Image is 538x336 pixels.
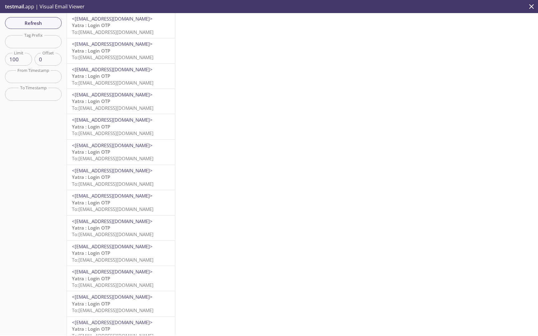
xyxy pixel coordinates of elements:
[72,91,153,98] span: <[EMAIL_ADDRESS][DOMAIN_NAME]>
[72,243,153,250] span: <[EMAIL_ADDRESS][DOMAIN_NAME]>
[72,155,153,161] span: To: [EMAIL_ADDRESS][DOMAIN_NAME]
[72,231,153,237] span: To: [EMAIL_ADDRESS][DOMAIN_NAME]
[72,326,110,332] span: Yatra : Login OTP
[72,130,153,136] span: To: [EMAIL_ADDRESS][DOMAIN_NAME]
[72,73,110,79] span: Yatra : Login OTP
[67,140,175,165] div: <[EMAIL_ADDRESS][DOMAIN_NAME]>Yatra : Login OTPTo:[EMAIL_ADDRESS][DOMAIN_NAME]
[72,294,153,300] span: <[EMAIL_ADDRESS][DOMAIN_NAME]>
[67,13,175,38] div: <[EMAIL_ADDRESS][DOMAIN_NAME]>Yatra : Login OTPTo:[EMAIL_ADDRESS][DOMAIN_NAME]
[72,98,110,104] span: Yatra : Login OTP
[72,257,153,263] span: To: [EMAIL_ADDRESS][DOMAIN_NAME]
[72,48,110,54] span: Yatra : Login OTP
[72,105,153,111] span: To: [EMAIL_ADDRESS][DOMAIN_NAME]
[72,307,153,313] span: To: [EMAIL_ADDRESS][DOMAIN_NAME]
[67,216,175,240] div: <[EMAIL_ADDRESS][DOMAIN_NAME]>Yatra : Login OTPTo:[EMAIL_ADDRESS][DOMAIN_NAME]
[72,218,153,224] span: <[EMAIL_ADDRESS][DOMAIN_NAME]>
[67,190,175,215] div: <[EMAIL_ADDRESS][DOMAIN_NAME]>Yatra : Login OTPTo:[EMAIL_ADDRESS][DOMAIN_NAME]
[67,266,175,291] div: <[EMAIL_ADDRESS][DOMAIN_NAME]>Yatra : Login OTPTo:[EMAIL_ADDRESS][DOMAIN_NAME]
[67,291,175,316] div: <[EMAIL_ADDRESS][DOMAIN_NAME]>Yatra : Login OTPTo:[EMAIL_ADDRESS][DOMAIN_NAME]
[72,149,110,155] span: Yatra : Login OTP
[72,301,110,307] span: Yatra : Login OTP
[67,38,175,63] div: <[EMAIL_ADDRESS][DOMAIN_NAME]>Yatra : Login OTPTo:[EMAIL_ADDRESS][DOMAIN_NAME]
[72,319,153,325] span: <[EMAIL_ADDRESS][DOMAIN_NAME]>
[72,275,110,282] span: Yatra : Login OTP
[72,117,153,123] span: <[EMAIL_ADDRESS][DOMAIN_NAME]>
[72,225,110,231] span: Yatra : Login OTP
[72,174,110,180] span: Yatra : Login OTP
[72,16,153,22] span: <[EMAIL_ADDRESS][DOMAIN_NAME]>
[72,268,153,275] span: <[EMAIL_ADDRESS][DOMAIN_NAME]>
[5,3,24,10] span: testmail
[72,282,153,288] span: To: [EMAIL_ADDRESS][DOMAIN_NAME]
[72,206,153,212] span: To: [EMAIL_ADDRESS][DOMAIN_NAME]
[72,193,153,199] span: <[EMAIL_ADDRESS][DOMAIN_NAME]>
[72,124,110,130] span: Yatra : Login OTP
[67,89,175,114] div: <[EMAIL_ADDRESS][DOMAIN_NAME]>Yatra : Login OTPTo:[EMAIL_ADDRESS][DOMAIN_NAME]
[72,29,153,35] span: To: [EMAIL_ADDRESS][DOMAIN_NAME]
[72,199,110,206] span: Yatra : Login OTP
[72,80,153,86] span: To: [EMAIL_ADDRESS][DOMAIN_NAME]
[72,22,110,28] span: Yatra : Login OTP
[72,167,153,174] span: <[EMAIL_ADDRESS][DOMAIN_NAME]>
[5,17,62,29] button: Refresh
[72,41,153,47] span: <[EMAIL_ADDRESS][DOMAIN_NAME]>
[67,241,175,266] div: <[EMAIL_ADDRESS][DOMAIN_NAME]>Yatra : Login OTPTo:[EMAIL_ADDRESS][DOMAIN_NAME]
[72,181,153,187] span: To: [EMAIL_ADDRESS][DOMAIN_NAME]
[72,142,153,148] span: <[EMAIL_ADDRESS][DOMAIN_NAME]>
[10,19,57,27] span: Refresh
[72,250,110,256] span: Yatra : Login OTP
[72,54,153,60] span: To: [EMAIL_ADDRESS][DOMAIN_NAME]
[67,114,175,139] div: <[EMAIL_ADDRESS][DOMAIN_NAME]>Yatra : Login OTPTo:[EMAIL_ADDRESS][DOMAIN_NAME]
[67,64,175,89] div: <[EMAIL_ADDRESS][DOMAIN_NAME]>Yatra : Login OTPTo:[EMAIL_ADDRESS][DOMAIN_NAME]
[67,165,175,190] div: <[EMAIL_ADDRESS][DOMAIN_NAME]>Yatra : Login OTPTo:[EMAIL_ADDRESS][DOMAIN_NAME]
[72,66,153,72] span: <[EMAIL_ADDRESS][DOMAIN_NAME]>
